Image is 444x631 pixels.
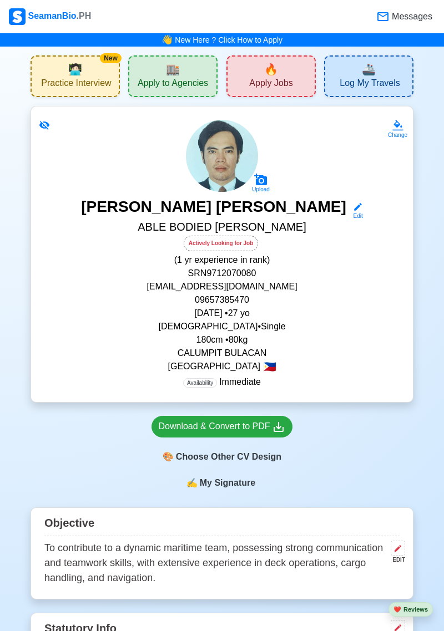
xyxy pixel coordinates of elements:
div: Download & Convert to PDF [159,420,286,434]
span: heart [393,606,401,613]
p: 180 cm • 80 kg [44,333,400,347]
span: My Signature [198,476,258,490]
span: .PH [77,11,92,21]
p: 09657385470 [44,293,400,307]
div: Actively Looking for Job [184,236,259,251]
span: agencies [166,61,180,78]
span: Messages [390,10,432,23]
span: travel [362,61,376,78]
div: Objective [44,512,400,536]
div: Choose Other CV Design [152,446,293,467]
div: New [100,53,122,63]
p: SRN 9712070080 [44,267,400,280]
span: interview [68,61,82,78]
a: Download & Convert to PDF [152,416,293,437]
div: Edit [349,212,363,220]
button: heartReviews [389,602,433,617]
span: sign [186,476,198,490]
span: 🇵🇭 [263,362,276,372]
p: [DATE] • 27 yo [44,307,400,320]
p: To contribute to a dynamic maritime team, possessing strong communication and teamwork skills, wi... [44,541,386,586]
span: paint [163,450,174,464]
span: Availability [183,378,217,388]
p: (1 yr experience in rank) [44,253,400,267]
h3: [PERSON_NAME] [PERSON_NAME] [81,197,346,220]
span: Apply Jobs [249,78,292,91]
span: Log My Travels [340,78,400,91]
p: CALUMPIT BULACAN [44,347,400,360]
p: Immediate [183,375,261,389]
div: SeamanBio [9,8,91,25]
span: Apply to Agencies [138,78,208,91]
img: Logo [9,8,26,25]
p: [EMAIL_ADDRESS][DOMAIN_NAME] [44,280,400,293]
p: [DEMOGRAPHIC_DATA] • Single [44,320,400,333]
span: bell [159,31,175,48]
span: Practice Interview [41,78,111,91]
h5: ABLE BODIED [PERSON_NAME] [44,220,400,236]
a: New Here ? Click How to Apply [175,35,282,44]
div: Change [388,131,407,139]
div: EDIT [386,556,405,564]
span: new [264,61,278,78]
div: Upload [252,186,270,193]
p: [GEOGRAPHIC_DATA] [44,360,400,373]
